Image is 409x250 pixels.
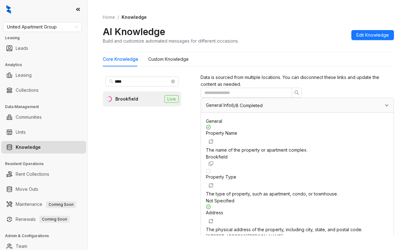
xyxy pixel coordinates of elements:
[5,104,87,110] h3: Data Management
[206,118,222,124] span: General
[1,168,86,180] li: Rent Collections
[16,84,39,96] a: Collections
[16,111,42,123] a: Communities
[206,190,389,197] div: The type of property, such as apartment, condo, or townhouse.
[5,233,87,239] h3: Admin & Configurations
[103,26,165,38] h2: AI Knowledge
[6,5,11,14] img: logo
[122,14,147,20] span: Knowledge
[46,201,76,208] span: Coming Soon
[115,96,138,102] div: Brookfield
[16,126,26,138] a: Units
[16,168,49,180] a: Rent Collections
[5,62,87,68] h3: Analytics
[1,213,86,226] li: Renewals
[16,141,41,154] a: Knowledge
[206,233,389,240] div: [STREET_ADDRESS][PERSON_NAME]
[103,56,138,63] div: Core Knowledge
[5,161,87,167] h3: Resident Operations
[206,209,389,226] div: Address
[148,56,189,63] div: Custom Knowledge
[1,111,86,123] li: Communities
[1,126,86,138] li: Units
[1,69,86,81] li: Leasing
[109,79,113,84] span: search
[165,95,179,103] span: Live
[206,197,389,204] div: Not Specified
[16,69,32,81] a: Leasing
[7,22,78,32] span: United Apartment Group
[206,226,389,233] div: The physical address of the property, including city, state, and postal code.
[1,183,86,195] li: Move Outs
[231,103,263,108] span: 6/8 Completed
[16,213,70,226] a: RenewalsComing Soon
[206,154,228,159] span: Brookfield
[356,32,389,39] span: Edit Knowledge
[201,74,394,88] div: Data is sourced from multiple locations. You can disconnect these links and update the content as...
[206,130,389,147] div: Property Name
[16,42,28,55] a: Leads
[206,147,389,154] div: The name of the property or apartment complex.
[171,80,175,83] span: close-circle
[118,14,119,21] li: /
[1,198,86,211] li: Maintenance
[206,102,231,108] span: General Info
[39,216,70,223] span: Coming Soon
[351,30,394,40] button: Edit Knowledge
[385,103,389,107] span: expanded
[206,174,389,190] div: Property Type
[5,35,87,41] h3: Leasing
[103,38,239,44] div: Build and customize automated messages for different occasions.
[16,183,38,195] a: Move Outs
[102,14,116,21] a: Home
[1,84,86,96] li: Collections
[1,141,86,154] li: Knowledge
[201,98,394,112] div: General Info6/8 Completed
[294,90,299,95] span: search
[1,42,86,55] li: Leads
